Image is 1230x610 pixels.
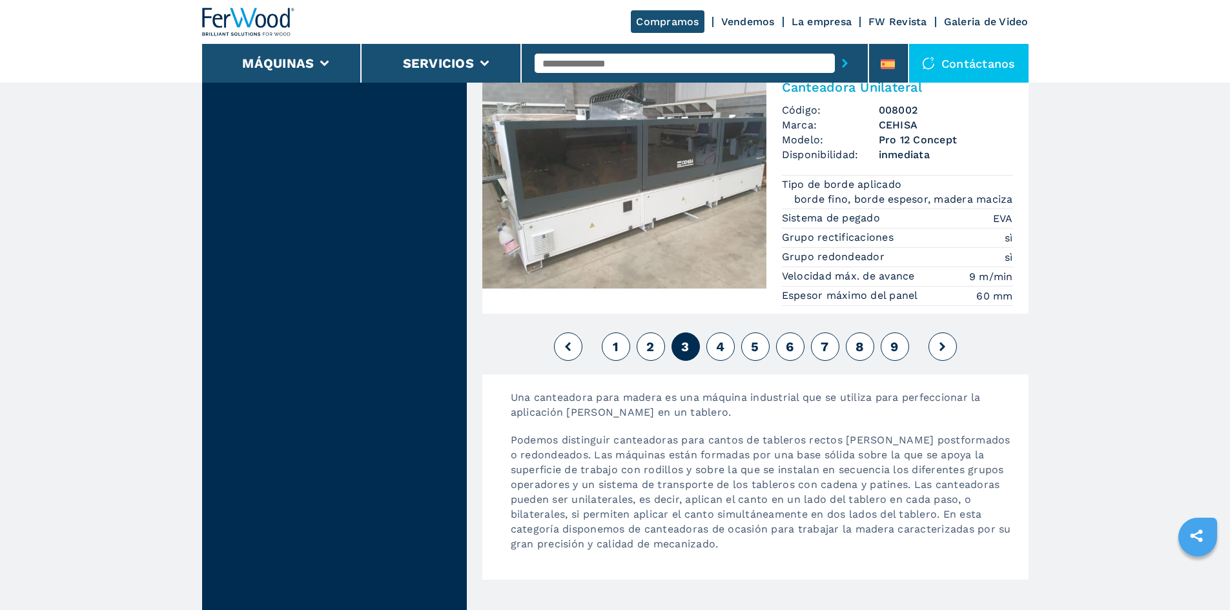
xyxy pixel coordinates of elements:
[922,57,935,70] img: Contáctanos
[969,269,1013,284] em: 9 m/min
[821,339,828,354] span: 7
[782,117,879,132] span: Marca:
[835,48,855,78] button: submit-button
[792,15,852,28] a: La empresa
[482,69,1029,314] a: Canteadora Unilateral CEHISA Pro 12 ConceptCanteadora UnilateralCódigo:008002Marca:CEHISAModelo:P...
[856,339,864,354] span: 8
[879,117,1013,132] h3: CEHISA
[613,339,619,354] span: 1
[1005,250,1013,265] em: sì
[879,147,1013,162] span: inmediata
[511,434,1011,550] span: Podemos distinguir canteadoras para cantos de tableros rectos [PERSON_NAME] postformados o redond...
[1180,520,1213,552] a: sharethis
[782,103,879,117] span: Código:
[879,103,1013,117] h3: 008002
[782,250,888,264] p: Grupo redondeador
[602,332,630,361] button: 1
[482,69,766,289] img: Canteadora Unilateral CEHISA Pro 12 Concept
[637,332,665,361] button: 2
[944,15,1029,28] a: Galeria de Video
[751,339,759,354] span: 5
[706,332,735,361] button: 4
[782,289,921,303] p: Espesor máximo del panel
[846,332,874,361] button: 8
[1005,230,1013,245] em: sì
[631,10,704,33] a: Compramos
[782,178,905,192] p: Tipo de borde aplicado
[1175,552,1220,600] iframe: Chat
[242,56,314,71] button: Máquinas
[782,230,897,245] p: Grupo rectificaciones
[881,332,909,361] button: 9
[721,15,775,28] a: Vendemos
[782,211,884,225] p: Sistema de pegado
[511,391,981,418] span: Una canteadora para madera es una máquina industrial que se utiliza para perfeccionar la aplicaci...
[403,56,474,71] button: Servicios
[782,132,879,147] span: Modelo:
[993,211,1013,226] em: EVA
[646,339,654,354] span: 2
[782,269,918,283] p: Velocidad máx. de avance
[741,332,770,361] button: 5
[890,339,898,354] span: 9
[794,192,1013,207] em: borde fino, borde espesor, madera maciza
[671,332,700,361] button: 3
[782,147,879,162] span: Disponibilidad:
[716,339,724,354] span: 4
[681,339,689,354] span: 3
[879,132,1013,147] h3: Pro 12 Concept
[776,332,805,361] button: 6
[202,8,295,36] img: Ferwood
[786,339,794,354] span: 6
[976,289,1012,303] em: 60 mm
[782,79,1013,95] h2: Canteadora Unilateral
[811,332,839,361] button: 7
[868,15,927,28] a: FW Revista
[909,44,1029,83] div: Contáctanos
